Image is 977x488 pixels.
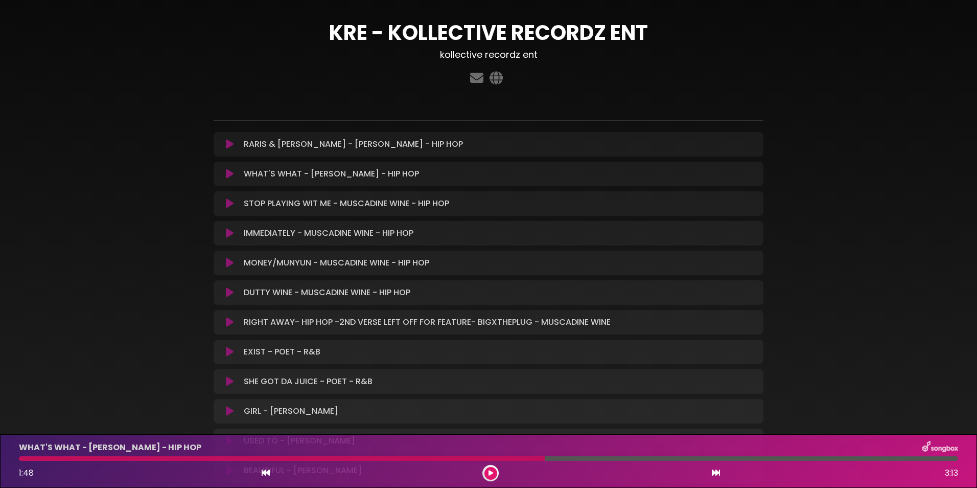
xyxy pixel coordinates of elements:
p: MONEY/MUNYUN - MUSCADINE WINE - HIP HOP [244,257,429,269]
p: IMMEDIATELY - MUSCADINE WINE - HIP HOP [244,227,413,239]
p: EXIST - POET - R&B [244,346,320,358]
p: RARIS & [PERSON_NAME] - [PERSON_NAME] - HIP HOP [244,138,463,150]
p: RIGHT AWAY- HIP HOP -2ND VERSE LEFT OFF FOR FEATURE- BIGXTHEPLUG - MUSCADINE WINE [244,316,611,328]
p: STOP PLAYING WIT ME - MUSCADINE WINE - HIP HOP [244,197,449,210]
p: GIRL - [PERSON_NAME] [244,405,338,417]
h3: kollective recordz ent [214,49,763,60]
p: WHAT'S WHAT - [PERSON_NAME] - HIP HOP [244,168,419,180]
span: 3:13 [945,467,958,479]
span: 1:48 [19,467,34,479]
p: SHE GOT DA JUICE - POET - R&B [244,375,373,388]
h1: KRE - KOLLECTIVE RECORDZ ENT [214,20,763,45]
p: DUTTY WINE - MUSCADINE WINE - HIP HOP [244,286,410,299]
img: songbox-logo-white.png [922,441,958,454]
p: WHAT'S WHAT - [PERSON_NAME] - HIP HOP [19,441,201,454]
